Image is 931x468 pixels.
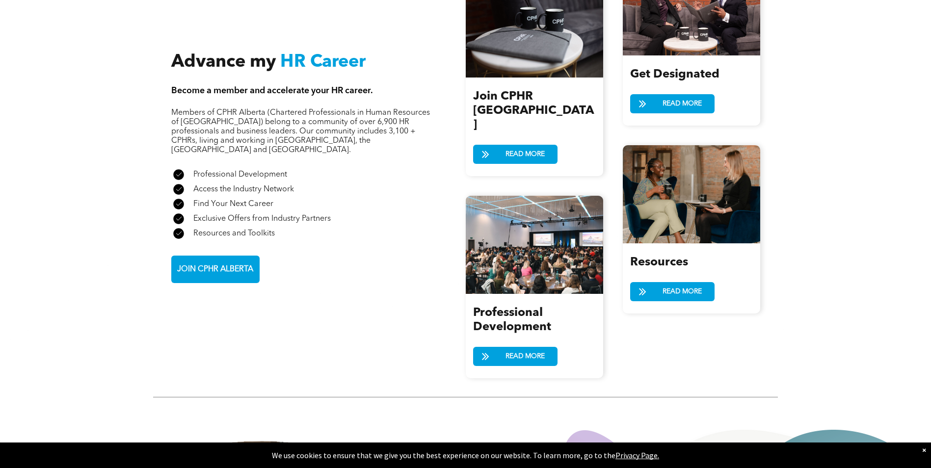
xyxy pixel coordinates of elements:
[193,200,273,208] span: Find Your Next Career
[473,307,551,333] span: Professional Development
[171,53,276,71] span: Advance my
[171,256,260,283] a: JOIN CPHR ALBERTA
[171,109,430,154] span: Members of CPHR Alberta (Chartered Professionals in Human Resources of [GEOGRAPHIC_DATA]) belong ...
[280,53,366,71] span: HR Career
[473,347,558,366] a: READ MORE
[630,282,715,301] a: READ MORE
[193,230,275,237] span: Resources and Toolkits
[922,445,926,455] div: Dismiss notification
[659,283,705,301] span: READ MORE
[630,257,688,268] span: Resources
[659,95,705,113] span: READ MORE
[171,86,373,95] span: Become a member and accelerate your HR career.
[473,91,594,131] span: Join CPHR [GEOGRAPHIC_DATA]
[193,215,331,223] span: Exclusive Offers from Industry Partners
[502,145,548,163] span: READ MORE
[473,145,558,164] a: READ MORE
[630,94,715,113] a: READ MORE
[615,450,659,460] a: Privacy Page.
[193,185,294,193] span: Access the Industry Network
[502,347,548,365] span: READ MORE
[174,260,257,279] span: JOIN CPHR ALBERTA
[630,69,719,80] span: Get Designated
[193,171,287,179] span: Professional Development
